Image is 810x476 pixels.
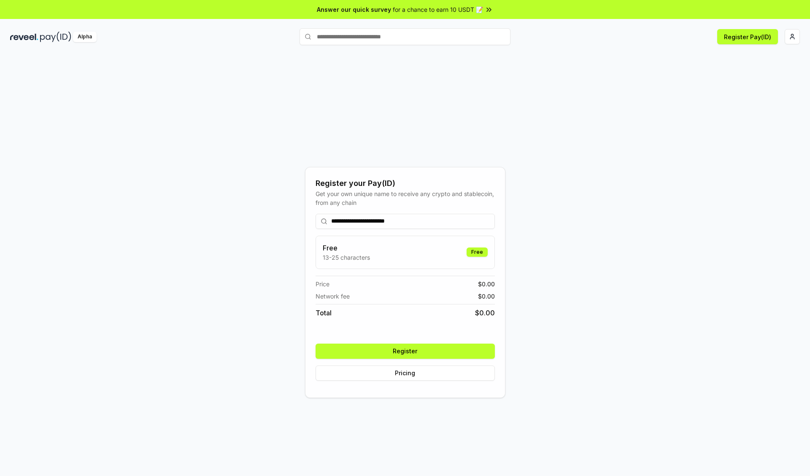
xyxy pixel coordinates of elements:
[717,29,778,44] button: Register Pay(ID)
[478,280,495,288] span: $ 0.00
[323,243,370,253] h3: Free
[316,189,495,207] div: Get your own unique name to receive any crypto and stablecoin, from any chain
[323,253,370,262] p: 13-25 characters
[40,32,71,42] img: pay_id
[316,308,332,318] span: Total
[73,32,97,42] div: Alpha
[316,344,495,359] button: Register
[317,5,391,14] span: Answer our quick survey
[10,32,38,42] img: reveel_dark
[475,308,495,318] span: $ 0.00
[316,177,495,189] div: Register your Pay(ID)
[316,292,350,301] span: Network fee
[393,5,483,14] span: for a chance to earn 10 USDT 📝
[478,292,495,301] span: $ 0.00
[316,280,329,288] span: Price
[316,366,495,381] button: Pricing
[467,247,488,257] div: Free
